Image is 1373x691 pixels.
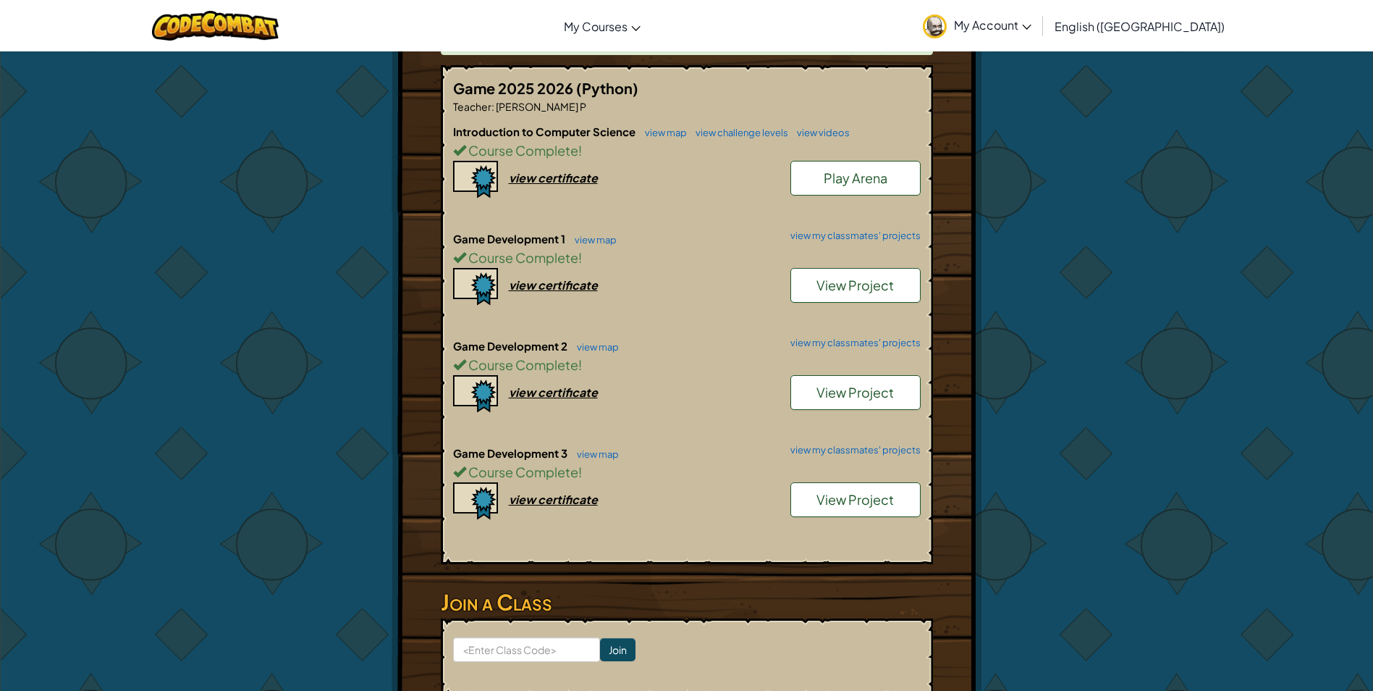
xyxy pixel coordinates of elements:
span: ! [578,249,582,266]
span: Game Development 3 [453,446,570,460]
a: view certificate [453,170,598,185]
span: Course Complete [466,142,578,159]
a: My Courses [557,7,648,46]
div: view certificate [509,170,598,185]
a: My Account [916,3,1039,49]
span: View Project [816,491,894,508]
span: English ([GEOGRAPHIC_DATA]) [1055,19,1225,34]
span: Game 2025 2026 [453,79,576,97]
span: Game Development 2 [453,339,570,353]
span: Course Complete [466,464,578,480]
a: view my classmates' projects [783,445,921,455]
a: view certificate [453,492,598,507]
a: view certificate [453,385,598,400]
span: Teacher [453,100,491,113]
span: (Python) [576,79,638,97]
span: View Project [816,384,894,401]
div: view certificate [509,277,598,293]
span: Game Development 1 [453,232,567,246]
h3: Join a Class [441,586,933,619]
a: view map [570,448,619,460]
input: Join [600,638,635,661]
img: certificate-icon.png [453,161,498,198]
a: view my classmates' projects [783,338,921,348]
span: My Account [954,17,1031,33]
img: certificate-icon.png [453,375,498,413]
span: View Project [816,277,894,293]
a: view challenge levels [688,127,788,138]
img: CodeCombat logo [152,11,279,41]
a: English ([GEOGRAPHIC_DATA]) [1047,7,1232,46]
span: ! [578,356,582,373]
span: Course Complete [466,356,578,373]
a: view certificate [453,277,598,293]
span: [PERSON_NAME] P [494,100,586,113]
div: view certificate [509,385,598,400]
span: Play Arena [824,169,887,186]
img: certificate-icon.png [453,268,498,306]
span: : [491,100,494,113]
img: certificate-icon.png [453,482,498,520]
span: Introduction to Computer Science [453,125,638,138]
div: view certificate [509,492,598,507]
span: ! [578,464,582,480]
span: My Courses [564,19,628,34]
a: view videos [790,127,850,138]
a: view my classmates' projects [783,231,921,240]
a: view map [567,234,617,246]
span: Course Complete [466,249,578,266]
input: <Enter Class Code> [453,637,600,662]
a: view map [638,127,687,138]
span: ! [578,142,582,159]
img: avatar [923,14,947,38]
a: view map [570,341,619,353]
